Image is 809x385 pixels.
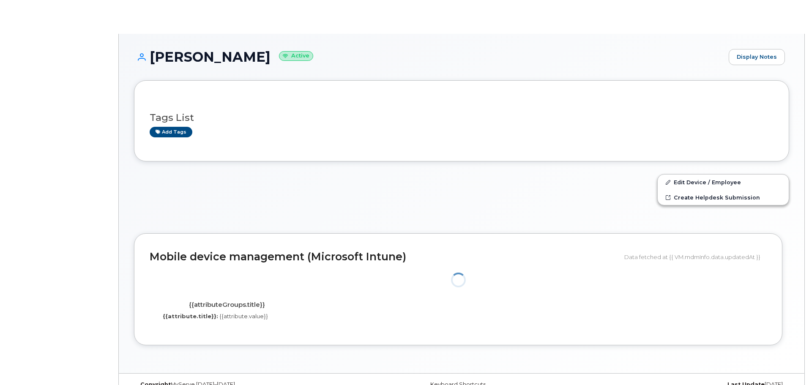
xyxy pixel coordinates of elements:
h1: [PERSON_NAME] [134,49,724,64]
label: {{attribute.title}}: [163,312,218,320]
a: Create Helpdesk Submission [658,190,789,205]
a: Edit Device / Employee [658,175,789,190]
div: Data fetched at {{ VM.mdmInfo.data.updatedAt }} [624,249,767,265]
h2: Mobile device management (Microsoft Intune) [150,251,618,263]
span: {{attribute.value}} [219,313,268,319]
a: Add tags [150,127,192,137]
h3: Tags List [150,112,773,123]
a: Display Notes [729,49,785,65]
small: Active [279,51,313,61]
h4: {{attributeGroups.title}} [156,301,298,309]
